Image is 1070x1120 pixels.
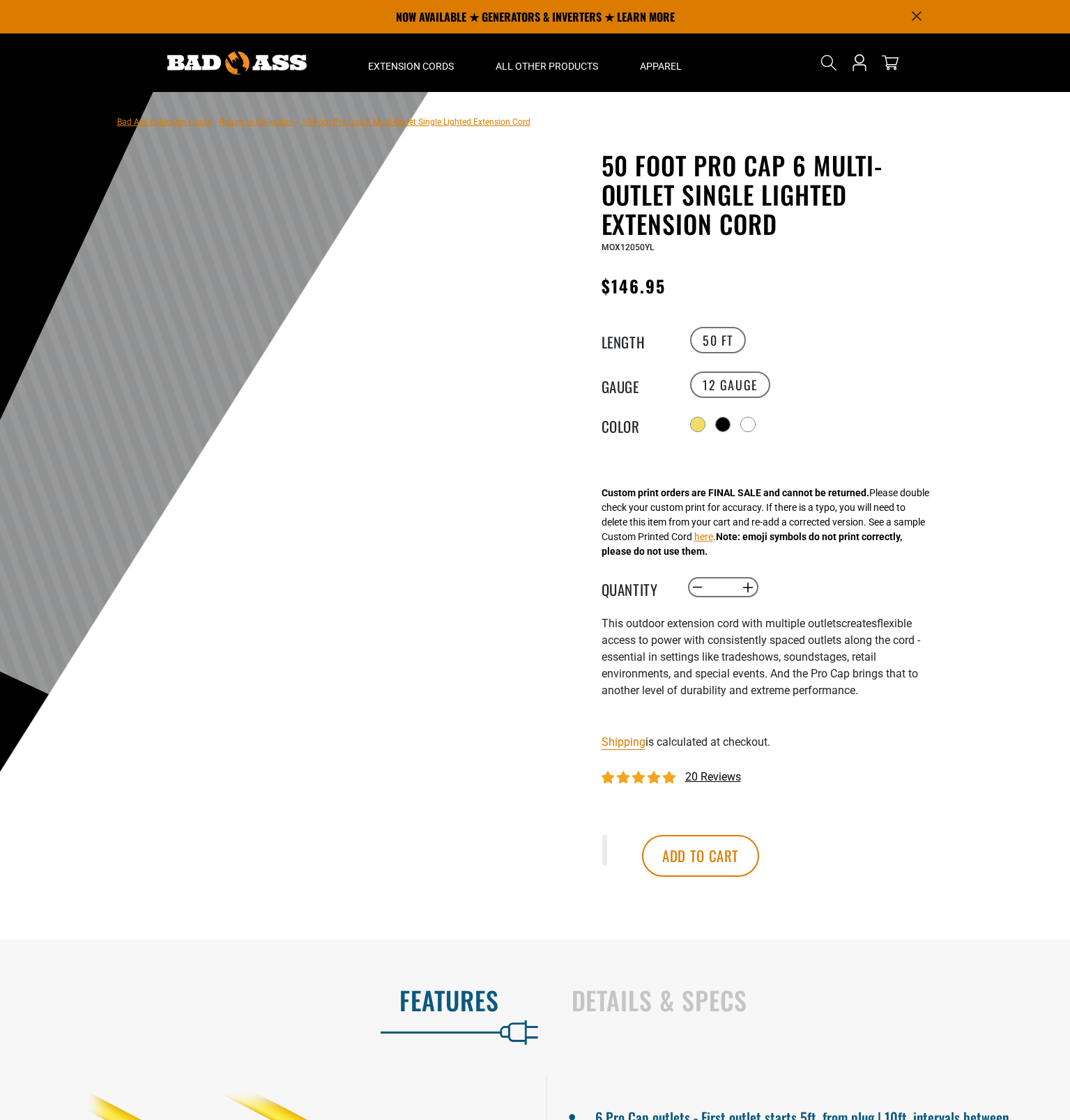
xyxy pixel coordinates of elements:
label: Quantity [602,578,671,597]
h2: Features [29,985,499,1015]
a: Shipping [602,735,645,749]
span: 50 Foot Pro Cap 6 Multi-Outlet Single Lighted Extension Cord [302,117,530,127]
legend: Color [602,415,671,434]
nav: breadcrumbs [117,113,530,130]
legend: Length [602,331,671,349]
h1: 50 Foot Pro Cap 6 Multi-Outlet Single Lighted Extension Cord [602,151,943,238]
p: flexible access to power with consistently spaced outlets along the cord - essential in settings ... [602,615,943,699]
strong: Note: emoji symbols do not print correctly, please do not use them. [602,531,902,557]
a: Return to Collection [220,117,293,127]
span: › [296,117,299,127]
a: Bad Ass Extension Cords [117,117,211,127]
span: Apparel [640,60,682,72]
span: This outdoor extension cord with multiple outlets [602,617,841,630]
span: › [214,117,217,127]
span: 4.80 stars [602,772,678,785]
span: All Other Products [496,60,598,72]
h2: Details & Specs [572,985,1041,1015]
summary: Apparel [619,33,703,92]
strong: Custom print orders are FINAL SALE and cannot be returned. [602,487,869,498]
img: Bad Ass Extension Cords [167,52,307,75]
span: 20 reviews [685,770,741,783]
span: $146.95 [602,273,666,298]
summary: Search [818,52,840,74]
div: is calculated at checkout. [602,732,943,751]
label: 50 FT [690,327,746,353]
span: MOX12050YL [602,243,654,252]
label: 12 GAUGE [690,371,770,398]
button: here [694,530,713,544]
span: creates [841,617,877,630]
summary: Extension Cords [347,33,475,92]
span: Extension Cords [368,60,454,72]
div: Please double check your custom print for accuracy. If there is a typo, you will need to delete t... [602,486,929,559]
button: Add to cart [642,835,759,877]
summary: All Other Products [475,33,619,92]
legend: Gauge [602,376,671,394]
